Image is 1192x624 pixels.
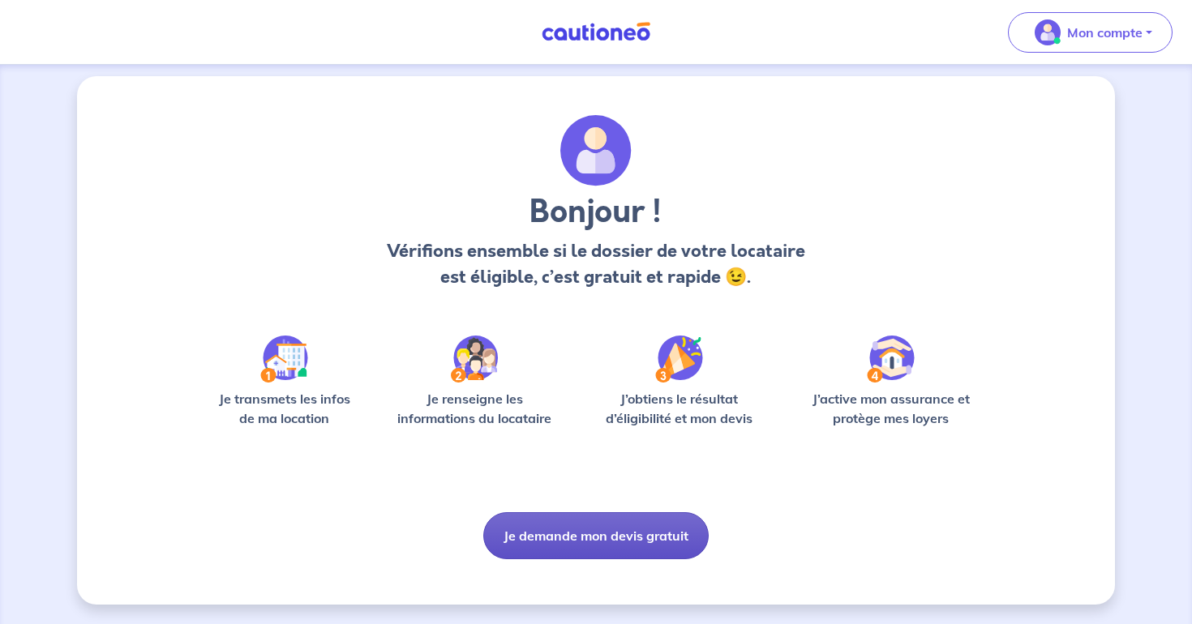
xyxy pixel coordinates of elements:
img: /static/f3e743aab9439237c3e2196e4328bba9/Step-3.svg [655,336,703,383]
img: illu_account_valid_menu.svg [1035,19,1061,45]
h3: Bonjour ! [382,193,809,232]
p: Je renseigne les informations du locataire [388,389,562,428]
img: Cautioneo [535,22,657,42]
button: illu_account_valid_menu.svgMon compte [1008,12,1173,53]
img: /static/90a569abe86eec82015bcaae536bd8e6/Step-1.svg [260,336,308,383]
p: Vérifions ensemble si le dossier de votre locataire est éligible, c’est gratuit et rapide 😉. [382,238,809,290]
img: /static/c0a346edaed446bb123850d2d04ad552/Step-2.svg [451,336,498,383]
p: Mon compte [1067,23,1143,42]
p: J’active mon assurance et protège mes loyers [796,389,985,428]
p: J’obtiens le résultat d’éligibilité et mon devis [588,389,771,428]
button: Je demande mon devis gratuit [483,512,709,559]
img: /static/bfff1cf634d835d9112899e6a3df1a5d/Step-4.svg [867,336,915,383]
p: Je transmets les infos de ma location [207,389,362,428]
img: archivate [560,115,632,186]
